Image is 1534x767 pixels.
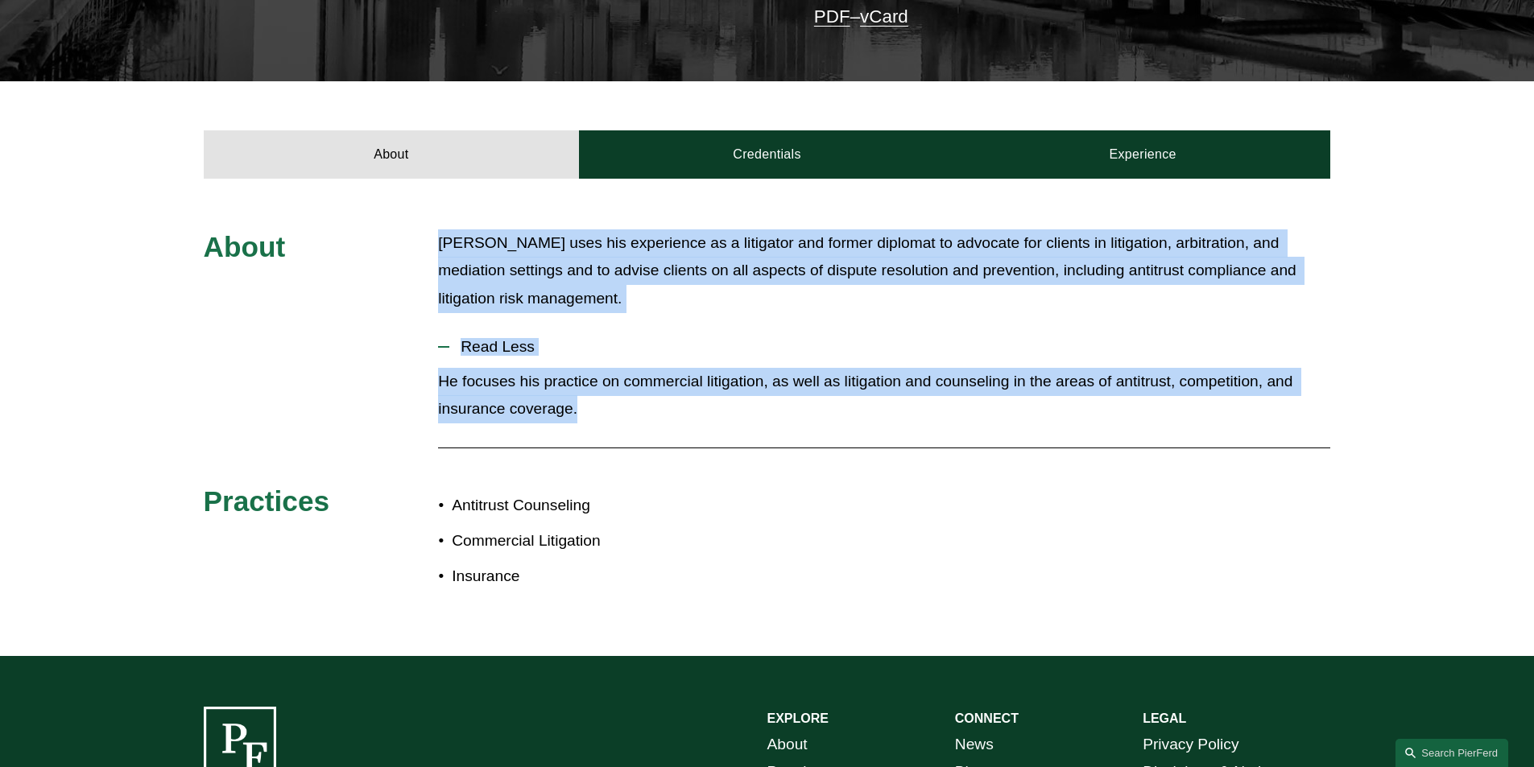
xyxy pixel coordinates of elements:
[1395,739,1508,767] a: Search this site
[452,563,767,591] p: Insurance
[767,731,808,759] a: About
[1143,711,1186,725] strong: LEGAL
[1143,731,1238,759] a: Privacy Policy
[204,130,580,179] a: About
[860,6,908,27] a: vCard
[955,731,994,759] a: News
[438,229,1330,313] p: [PERSON_NAME] uses his experience as a litigator and former diplomat to advocate for clients in l...
[955,130,1331,179] a: Experience
[452,492,767,520] p: Antitrust Counseling
[438,368,1330,435] div: Read Less
[438,368,1330,423] p: He focuses his practice on commercial litigation, as well as litigation and counseling in the are...
[955,711,1019,725] strong: CONNECT
[814,6,850,27] a: PDF
[767,711,829,725] strong: EXPLORE
[449,338,1330,356] span: Read Less
[204,231,286,262] span: About
[204,485,330,517] span: Practices
[438,326,1330,368] button: Read Less
[579,130,955,179] a: Credentials
[452,527,767,555] p: Commercial Litigation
